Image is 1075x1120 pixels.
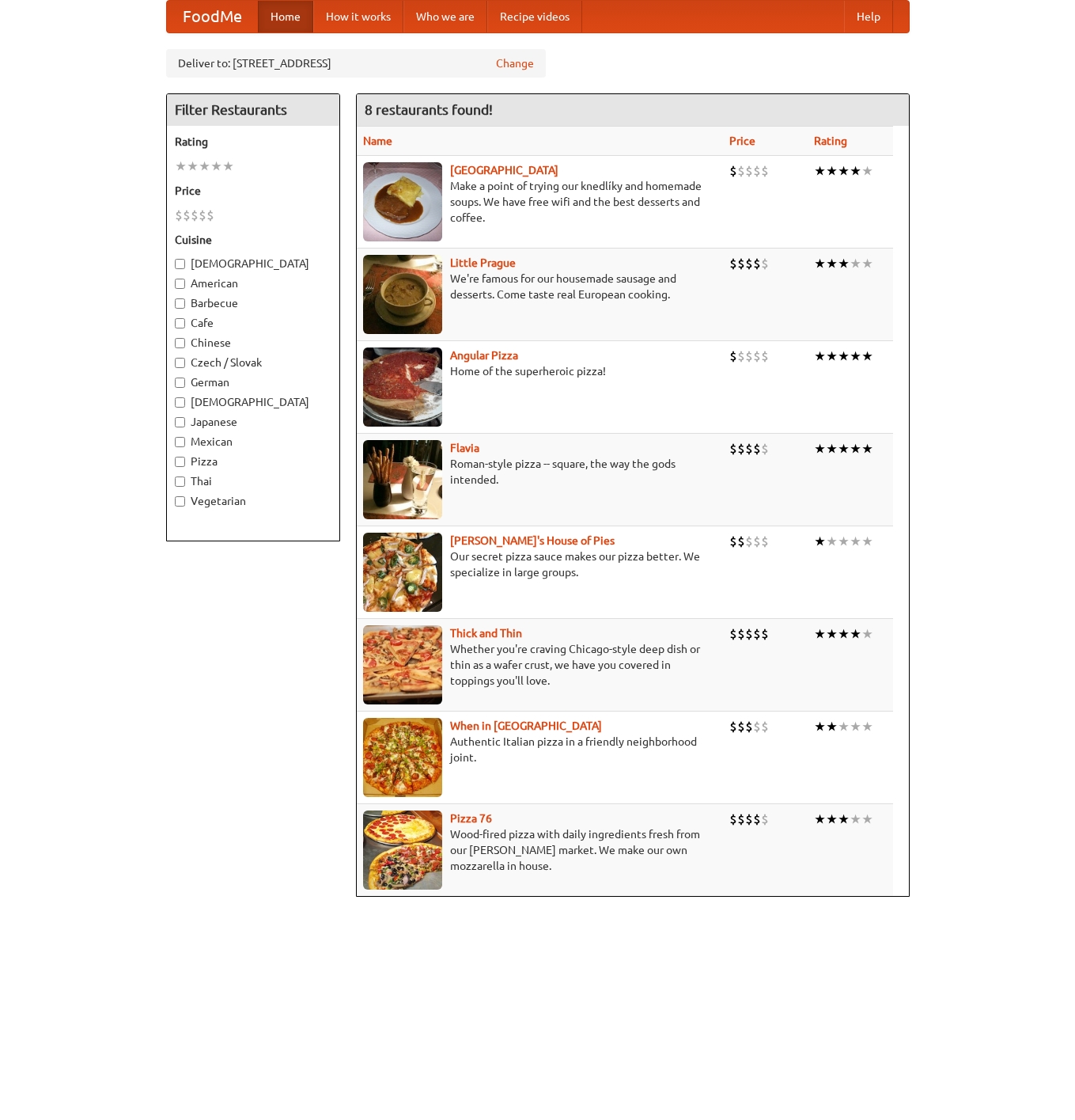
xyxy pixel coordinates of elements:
[861,162,873,180] li: ★
[175,434,331,450] label: Mexican
[450,719,602,732] a: When in [GEOGRAPHIC_DATA]
[826,255,838,272] li: ★
[737,347,745,365] li: $
[844,1,893,32] a: Help
[450,349,518,362] a: Angular Pizza
[363,625,442,704] img: thick.jpg
[737,440,745,457] li: $
[175,207,183,224] li: $
[175,335,331,351] label: Chinese
[737,162,745,180] li: $
[850,347,861,365] li: ★
[861,440,873,457] li: ★
[450,627,522,640] a: Thick and Thin
[838,347,850,365] li: ★
[175,259,185,269] input: [DEMOGRAPHIC_DATA]
[496,55,534,71] a: Change
[826,625,838,643] li: ★
[175,496,185,507] input: Vegetarian
[175,493,331,509] label: Vegetarian
[826,162,838,180] li: ★
[403,1,487,32] a: Who we are
[175,476,185,487] input: Thai
[753,811,761,828] li: $
[729,162,737,180] li: $
[761,625,769,643] li: $
[729,625,737,643] li: $
[745,625,753,643] li: $
[175,414,331,430] label: Japanese
[745,162,753,180] li: $
[745,811,753,828] li: $
[450,256,516,269] b: Little Prague
[838,533,850,550] li: ★
[838,440,850,457] li: ★
[167,1,258,32] a: FoodMe
[175,417,185,427] input: Japanese
[175,374,331,390] label: German
[850,533,861,550] li: ★
[175,397,185,408] input: [DEMOGRAPHIC_DATA]
[861,718,873,735] li: ★
[814,255,826,272] li: ★
[363,255,442,334] img: littleprague.jpg
[861,811,873,828] li: ★
[753,718,761,735] li: $
[175,298,185,309] input: Barbecue
[761,162,769,180] li: $
[363,162,442,241] img: czechpoint.jpg
[745,347,753,365] li: $
[729,718,737,735] li: $
[450,534,615,547] b: [PERSON_NAME]'s House of Pies
[450,812,492,825] b: Pizza 76
[363,456,717,488] p: Roman-style pizza -- square, the way the gods intended.
[861,255,873,272] li: ★
[850,162,861,180] li: ★
[206,207,214,224] li: $
[861,625,873,643] li: ★
[729,255,737,272] li: $
[761,533,769,550] li: $
[826,440,838,457] li: ★
[191,207,199,224] li: $
[745,533,753,550] li: $
[761,347,769,365] li: $
[838,811,850,828] li: ★
[729,811,737,828] li: $
[363,811,442,890] img: pizza76.jpg
[199,158,210,175] li: ★
[861,533,873,550] li: ★
[363,533,442,612] img: luigis.jpg
[838,255,850,272] li: ★
[363,347,442,427] img: angular.jpg
[761,255,769,272] li: $
[363,135,392,147] a: Name
[753,347,761,365] li: $
[826,533,838,550] li: ★
[258,1,313,32] a: Home
[761,811,769,828] li: $
[175,279,185,289] input: American
[729,135,755,147] a: Price
[861,347,873,365] li: ★
[210,158,222,175] li: ★
[814,811,826,828] li: ★
[363,440,442,519] img: flavia.jpg
[729,533,737,550] li: $
[175,275,331,291] label: American
[814,440,826,457] li: ★
[737,255,745,272] li: $
[363,641,717,689] p: Whether you're craving Chicago-style deep dish or thin as a wafer crust, we have you covered in t...
[450,442,479,454] a: Flavia
[175,457,185,467] input: Pizza
[175,338,185,348] input: Chinese
[814,347,826,365] li: ★
[814,533,826,550] li: ★
[826,347,838,365] li: ★
[826,718,838,735] li: ★
[175,318,185,328] input: Cafe
[363,718,442,797] img: wheninrome.jpg
[175,295,331,311] label: Barbecue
